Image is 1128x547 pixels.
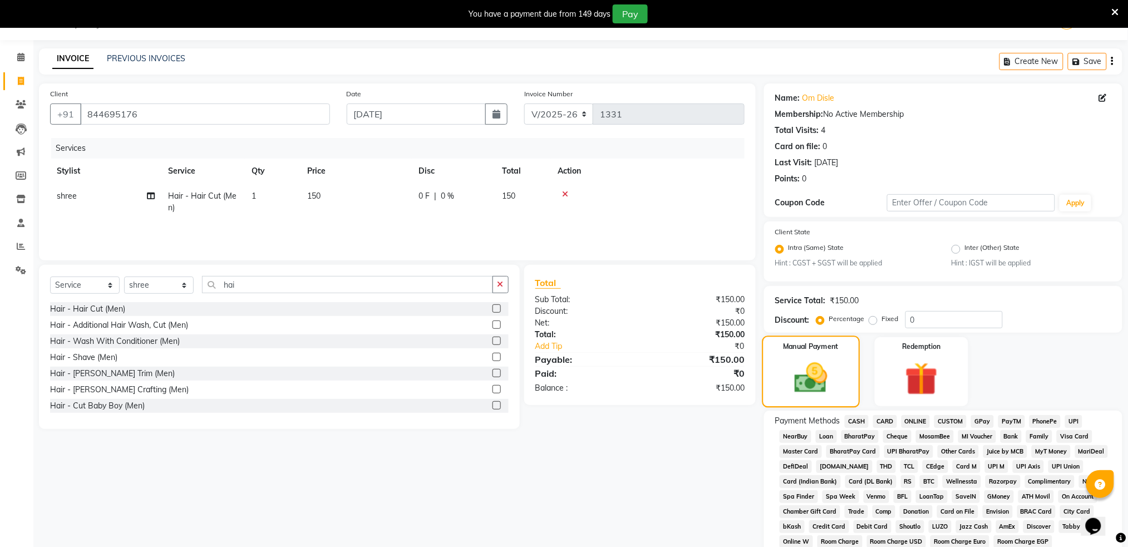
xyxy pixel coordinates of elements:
div: Paid: [527,367,640,380]
label: Inter (Other) State [965,243,1020,256]
span: CASH [845,415,869,428]
span: Master Card [780,445,822,458]
div: ₹150.00 [640,353,753,366]
span: Spa Week [822,490,859,503]
span: [DOMAIN_NAME] [816,460,873,473]
th: Price [301,159,412,184]
div: Name: [775,92,800,104]
div: Payable: [527,353,640,366]
span: UPI Union [1048,460,1083,473]
span: Spa Finder [780,490,818,503]
div: [DATE] [815,157,839,169]
span: Debit Card [854,520,892,533]
th: Action [551,159,745,184]
span: City Card [1060,505,1094,518]
span: Card on File [937,505,978,518]
span: bKash [780,520,805,533]
span: ATH Movil [1018,490,1054,503]
div: Hair - [PERSON_NAME] Crafting (Men) [50,384,189,396]
th: Total [495,159,551,184]
span: Nift [1079,475,1097,488]
div: Hair - Additional Hair Wash, Cut (Men) [50,319,188,331]
span: BharatPay Card [826,445,880,458]
div: 0 [802,173,807,185]
div: Coupon Code [775,197,887,209]
span: Comp [873,505,896,518]
div: Service Total: [775,295,826,307]
th: Disc [412,159,495,184]
span: UPI [1065,415,1082,428]
div: ₹150.00 [830,295,859,307]
button: +91 [50,104,81,125]
img: _gift.svg [895,358,948,400]
div: Membership: [775,109,824,120]
span: BTC [920,475,938,488]
span: Card (DL Bank) [845,475,897,488]
div: Total: [527,329,640,341]
div: You have a payment due from 149 days [469,8,610,20]
span: GMoney [984,490,1014,503]
div: Services [51,138,753,159]
div: ₹0 [640,305,753,317]
span: PhonePe [1030,415,1061,428]
span: DefiDeal [780,460,812,473]
small: Hint : IGST will be applied [952,258,1111,268]
span: Venmo [864,490,890,503]
img: _cash.svg [784,359,838,398]
button: Save [1068,53,1107,70]
span: SaveIN [952,490,980,503]
span: ONLINE [902,415,930,428]
span: Complimentary [1025,475,1075,488]
div: 0 [823,141,827,152]
th: Qty [245,159,301,184]
span: Wellnessta [943,475,981,488]
span: Credit Card [809,520,849,533]
span: Card (Indian Bank) [780,475,841,488]
input: Enter Offer / Coupon Code [887,194,1055,211]
div: 4 [821,125,826,136]
span: AmEx [996,520,1019,533]
span: Tabby [1059,520,1084,533]
span: 150 [307,191,321,201]
span: 1 [252,191,256,201]
div: Card on file: [775,141,821,152]
span: Payment Methods [775,415,840,427]
div: Discount: [775,314,810,326]
small: Hint : CGST + SGST will be applied [775,258,935,268]
span: Hair - Hair Cut (Men) [168,191,237,213]
div: No Active Membership [775,109,1111,120]
div: Last Visit: [775,157,812,169]
span: CEdge [923,460,948,473]
div: ₹150.00 [640,294,753,305]
div: Discount: [527,305,640,317]
span: Loan [816,430,837,443]
span: Trade [845,505,868,518]
span: Visa Card [1057,430,1092,443]
span: LUZO [929,520,952,533]
div: ₹150.00 [640,382,753,394]
button: Apply [1060,195,1091,211]
span: Jazz Cash [956,520,992,533]
label: Invoice Number [524,89,573,99]
label: Redemption [902,342,940,352]
label: Intra (Same) State [789,243,844,256]
span: CUSTOM [934,415,967,428]
span: | [434,190,436,202]
span: Razorpay [986,475,1021,488]
span: Shoutlo [896,520,924,533]
span: 0 % [441,190,454,202]
span: NearBuy [780,430,811,443]
div: Balance : [527,382,640,394]
span: BharatPay [841,430,879,443]
a: Add Tip [527,341,659,352]
span: Total [535,277,561,289]
div: Points: [775,173,800,185]
span: Card M [953,460,981,473]
label: Manual Payment [783,342,839,352]
span: THD [877,460,897,473]
span: shree [57,191,77,201]
span: Chamber Gift Card [780,505,840,518]
div: ₹150.00 [640,317,753,329]
span: Juice by MCB [983,445,1027,458]
iframe: chat widget [1081,502,1117,536]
